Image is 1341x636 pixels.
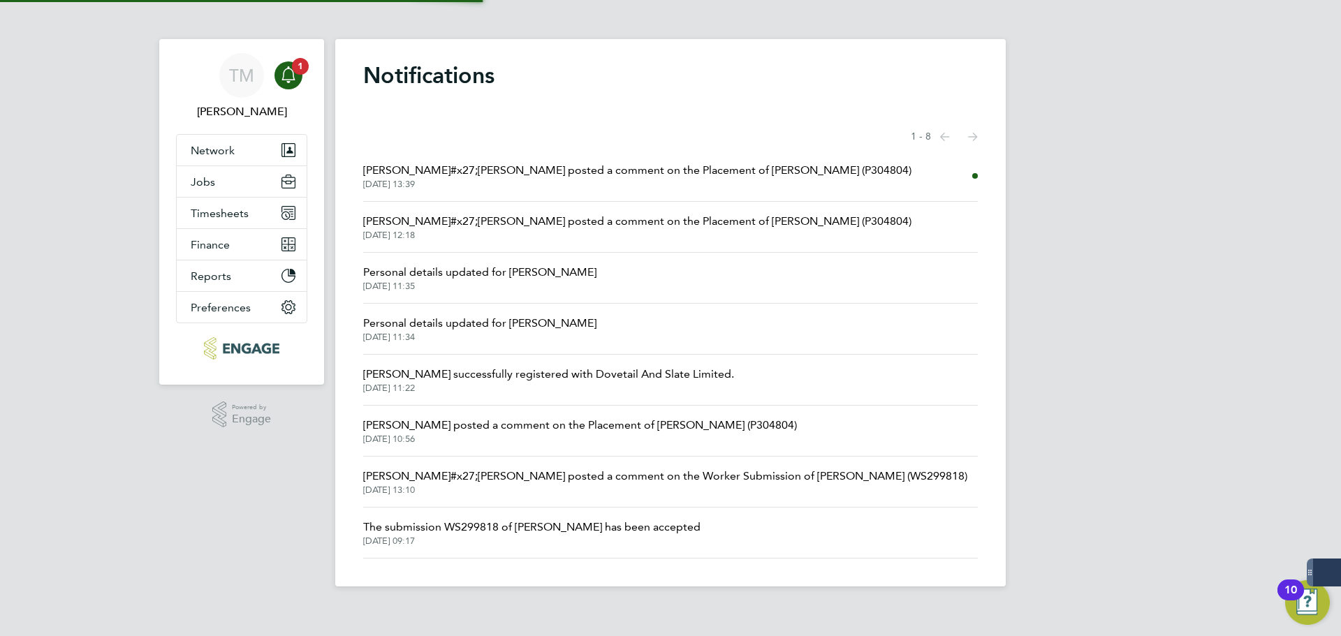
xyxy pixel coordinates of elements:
[191,301,251,314] span: Preferences
[191,175,215,188] span: Jobs
[232,413,271,425] span: Engage
[363,434,797,445] span: [DATE] 10:56
[176,337,307,360] a: Go to home page
[363,61,978,89] h1: Notifications
[363,162,911,179] span: [PERSON_NAME]#x27;[PERSON_NAME] posted a comment on the Placement of [PERSON_NAME] (P304804)
[363,281,596,292] span: [DATE] 11:35
[363,383,734,394] span: [DATE] 11:22
[363,179,911,190] span: [DATE] 13:39
[911,123,978,151] nav: Select page of notifications list
[911,130,931,144] span: 1 - 8
[363,366,734,394] a: [PERSON_NAME] successfully registered with Dovetail And Slate Limited.[DATE] 11:22
[229,66,254,84] span: TM
[159,39,324,385] nav: Main navigation
[363,468,967,496] a: [PERSON_NAME]#x27;[PERSON_NAME] posted a comment on the Worker Submission of [PERSON_NAME] (WS299...
[363,332,596,343] span: [DATE] 11:34
[191,238,230,251] span: Finance
[176,103,307,120] span: Taylor Miller-Davies
[363,417,797,434] span: [PERSON_NAME] posted a comment on the Placement of [PERSON_NAME] (P304804)
[363,468,967,485] span: [PERSON_NAME]#x27;[PERSON_NAME] posted a comment on the Worker Submission of [PERSON_NAME] (WS299...
[363,519,701,535] span: The submission WS299818 of [PERSON_NAME] has been accepted
[363,315,596,332] span: Personal details updated for [PERSON_NAME]
[177,292,307,323] button: Preferences
[177,260,307,291] button: Reports
[177,135,307,165] button: Network
[274,53,302,98] a: 1
[1284,590,1297,608] div: 10
[176,53,307,120] a: TM[PERSON_NAME]
[363,264,596,281] span: Personal details updated for [PERSON_NAME]
[363,519,701,547] a: The submission WS299818 of [PERSON_NAME] has been accepted[DATE] 09:17
[191,144,235,157] span: Network
[363,366,734,383] span: [PERSON_NAME] successfully registered with Dovetail And Slate Limited.
[204,337,279,360] img: dovetailslate-logo-retina.png
[292,58,309,75] span: 1
[212,401,272,428] a: Powered byEngage
[177,166,307,197] button: Jobs
[191,207,249,220] span: Timesheets
[363,213,911,241] a: [PERSON_NAME]#x27;[PERSON_NAME] posted a comment on the Placement of [PERSON_NAME] (P304804)[DATE...
[363,230,911,241] span: [DATE] 12:18
[232,401,271,413] span: Powered by
[191,269,231,283] span: Reports
[1285,580,1330,625] button: Open Resource Center, 10 new notifications
[363,213,911,230] span: [PERSON_NAME]#x27;[PERSON_NAME] posted a comment on the Placement of [PERSON_NAME] (P304804)
[363,264,596,292] a: Personal details updated for [PERSON_NAME][DATE] 11:35
[363,315,596,343] a: Personal details updated for [PERSON_NAME][DATE] 11:34
[363,162,911,190] a: [PERSON_NAME]#x27;[PERSON_NAME] posted a comment on the Placement of [PERSON_NAME] (P304804)[DATE...
[363,535,701,547] span: [DATE] 09:17
[177,198,307,228] button: Timesheets
[363,417,797,445] a: [PERSON_NAME] posted a comment on the Placement of [PERSON_NAME] (P304804)[DATE] 10:56
[363,485,967,496] span: [DATE] 13:10
[177,229,307,260] button: Finance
